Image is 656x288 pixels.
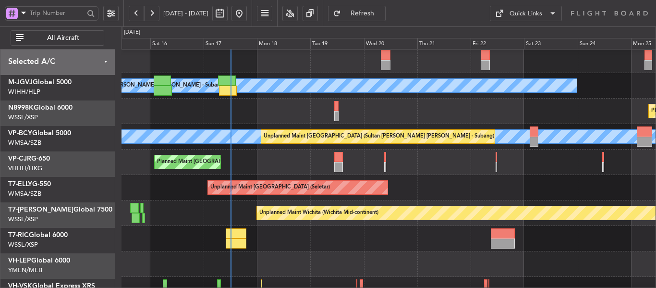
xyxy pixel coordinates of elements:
a: VHHH/HKG [8,164,42,173]
a: N8998KGlobal 6000 [8,104,73,111]
span: VP-CJR [8,155,31,162]
div: Mon 18 [257,38,310,50]
a: WMSA/SZB [8,138,41,147]
div: Fri 22 [471,38,524,50]
div: Unplanned Maint [GEOGRAPHIC_DATA] (Sultan [PERSON_NAME] [PERSON_NAME] - Subang) [264,129,494,144]
span: [DATE] - [DATE] [163,9,208,18]
div: Sat 16 [150,38,204,50]
span: M-JGVJ [8,79,33,86]
div: Fri 15 [97,38,150,50]
a: WMSA/SZB [8,189,41,198]
button: Refresh [328,6,386,21]
span: Refresh [343,10,382,17]
div: Tue 19 [310,38,364,50]
span: VH-LEP [8,257,31,264]
div: Sun 24 [578,38,631,50]
div: Quick Links [510,9,542,19]
a: M-JGVJGlobal 5000 [8,79,72,86]
span: T7-[PERSON_NAME] [8,206,73,213]
span: T7-ELLY [8,181,32,188]
a: WSSL/XSP [8,240,38,249]
div: Wed 20 [364,38,417,50]
span: All Aircraft [25,35,101,41]
a: VP-BCYGlobal 5000 [8,130,71,137]
a: WSSL/XSP [8,215,38,224]
a: VH-LEPGlobal 6000 [8,257,70,264]
input: Trip Number [30,6,84,20]
span: VP-BCY [8,130,32,137]
a: VP-CJRG-650 [8,155,50,162]
a: WIHH/HLP [8,88,40,96]
a: WSSL/XSP [8,113,38,122]
button: All Aircraft [11,30,104,46]
div: Thu 21 [417,38,471,50]
a: T7-ELLYG-550 [8,181,51,188]
a: YMEN/MEB [8,266,42,275]
span: T7-RIC [8,232,29,238]
a: T7-[PERSON_NAME]Global 7500 [8,206,112,213]
div: [DATE] [124,28,140,37]
div: Unplanned Maint Wichita (Wichita Mid-continent) [259,206,378,220]
div: Sat 23 [524,38,577,50]
a: T7-RICGlobal 6000 [8,232,68,238]
div: Unplanned Maint [GEOGRAPHIC_DATA] (Seletar) [210,180,330,195]
div: Sun 17 [204,38,257,50]
div: Planned Maint [GEOGRAPHIC_DATA] (Seletar) [157,155,270,169]
span: N8998K [8,104,34,111]
button: Quick Links [490,6,562,21]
